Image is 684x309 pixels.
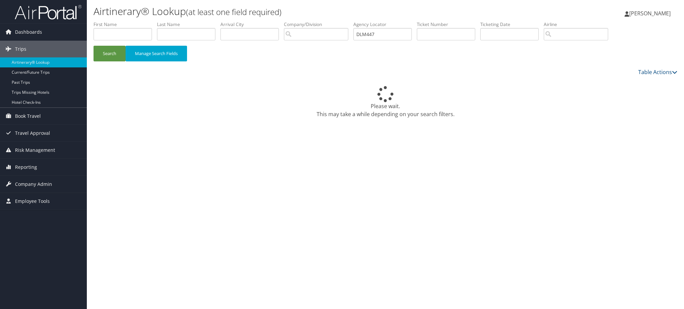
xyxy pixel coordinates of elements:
[15,176,52,193] span: Company Admin
[15,159,37,176] span: Reporting
[625,3,677,23] a: [PERSON_NAME]
[480,21,544,28] label: Ticketing Date
[157,21,220,28] label: Last Name
[629,10,671,17] span: [PERSON_NAME]
[544,21,613,28] label: Airline
[220,21,284,28] label: Arrival City
[126,46,187,61] button: Manage Search Fields
[15,125,50,141] span: Travel Approval
[15,193,50,210] span: Employee Tools
[417,21,480,28] label: Ticket Number
[94,21,157,28] label: First Name
[15,4,81,20] img: airportal-logo.png
[186,6,282,17] small: (at least one field required)
[94,4,483,18] h1: Airtinerary® Lookup
[94,86,677,118] div: Please wait. This may take a while depending on your search filters.
[284,21,353,28] label: Company/Division
[94,46,126,61] button: Search
[15,108,41,124] span: Book Travel
[353,21,417,28] label: Agency Locator
[638,68,677,76] a: Table Actions
[15,41,26,57] span: Trips
[15,24,42,40] span: Dashboards
[15,142,55,159] span: Risk Management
